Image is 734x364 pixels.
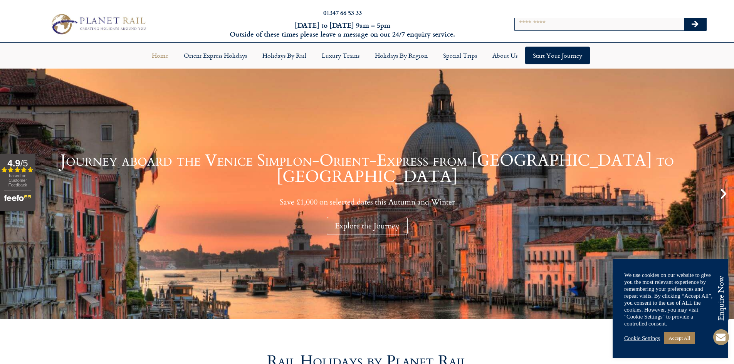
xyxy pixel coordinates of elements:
[144,47,176,64] a: Home
[624,335,660,342] a: Cookie Settings
[255,47,314,64] a: Holidays by Rail
[327,217,408,235] div: Explore the Journey
[485,47,525,64] a: About Us
[19,153,715,185] h1: Journey aboard the Venice Simplon-Orient-Express from [GEOGRAPHIC_DATA] to [GEOGRAPHIC_DATA]
[314,47,367,64] a: Luxury Trains
[4,47,730,64] nav: Menu
[684,18,706,30] button: Search
[435,47,485,64] a: Special Trips
[19,197,715,207] p: Save £1,000 on selected dates this Autumn and Winter
[525,47,590,64] a: Start your Journey
[624,272,717,327] div: We use cookies on our website to give you the most relevant experience by remembering your prefer...
[198,21,487,39] h6: [DATE] to [DATE] 9am – 5pm Outside of these times please leave a message on our 24/7 enquiry serv...
[664,332,695,344] a: Accept All
[176,47,255,64] a: Orient Express Holidays
[367,47,435,64] a: Holidays by Region
[323,8,362,17] a: 01347 66 53 33
[717,187,730,200] div: Next slide
[47,12,148,36] img: Planet Rail Train Holidays Logo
